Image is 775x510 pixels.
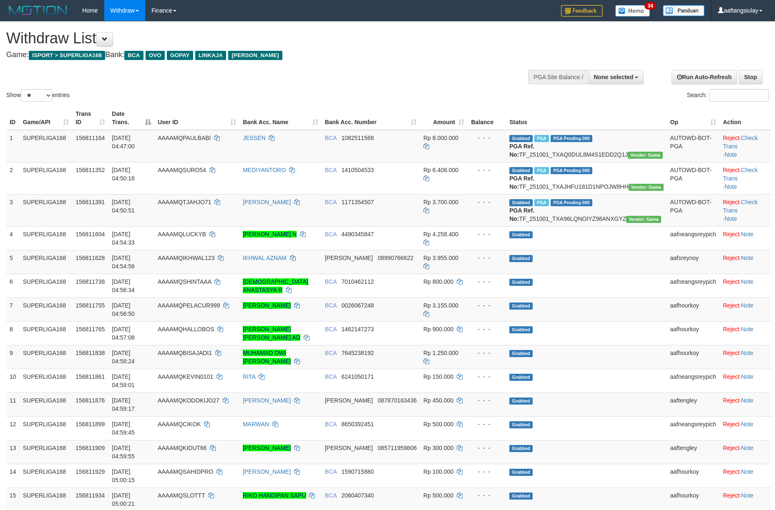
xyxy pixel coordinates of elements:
[29,51,105,60] span: ISPORT > SUPERLIGA168
[243,167,286,173] a: MEDIYANTORO
[20,226,73,250] td: SUPERLIGA168
[506,162,667,194] td: TF_251001_TXAJHFU181D1NPOJW8HH
[509,167,533,174] span: Grabbed
[6,162,20,194] td: 2
[239,106,322,130] th: Bank Acc. Name: activate to sort column ascending
[720,274,771,297] td: ·
[615,5,650,17] img: Button%20Memo.svg
[667,130,720,162] td: AUTOWD-BOT-PGA
[723,421,740,427] a: Reject
[195,51,226,60] span: LINKAJA
[423,397,453,404] span: Rp 450.000
[509,279,533,286] span: Grabbed
[509,175,534,190] b: PGA Ref. No:
[720,250,771,274] td: ·
[723,445,740,451] a: Reject
[720,226,771,250] td: ·
[509,421,533,428] span: Grabbed
[6,345,20,369] td: 9
[325,231,337,237] span: BCA
[341,167,374,173] span: Copy 1410504533 to clipboard
[667,416,720,440] td: aafneangsreypich
[741,421,754,427] a: Note
[423,135,458,141] span: Rp 8.000.000
[243,135,265,141] a: JESSEN
[6,226,20,250] td: 4
[228,51,282,60] span: [PERSON_NAME]
[471,349,503,357] div: - - -
[663,5,705,16] img: panduan.png
[667,226,720,250] td: aafneangsreypich
[75,278,105,285] span: 156811738
[6,440,20,464] td: 13
[471,444,503,452] div: - - -
[423,421,453,427] span: Rp 500.000
[6,321,20,345] td: 8
[687,89,769,102] label: Search:
[723,199,740,205] a: Reject
[322,106,420,130] th: Bank Acc. Number: activate to sort column ascending
[471,467,503,476] div: - - -
[509,492,533,500] span: Grabbed
[723,302,740,309] a: Reject
[720,369,771,392] td: ·
[6,194,20,226] td: 3
[75,199,105,205] span: 156811391
[667,162,720,194] td: AUTOWD-BOT-PGA
[509,350,533,357] span: Grabbed
[471,491,503,500] div: - - -
[243,421,269,427] a: MARWAN
[158,421,201,427] span: AAAAMQCIKOK
[112,199,135,214] span: [DATE] 04:50:51
[741,492,754,499] a: Note
[75,397,105,404] span: 156811876
[720,194,771,226] td: · ·
[341,468,374,475] span: Copy 1590715880 to clipboard
[75,492,105,499] span: 156811934
[720,440,771,464] td: ·
[589,70,644,84] button: None selected
[112,373,135,388] span: [DATE] 04:59:01
[20,416,73,440] td: SUPERLIGA168
[720,130,771,162] td: · ·
[741,278,754,285] a: Note
[158,167,206,173] span: AAAAMQSURO54
[423,326,453,332] span: Rp 900.000
[667,392,720,416] td: aaftengley
[725,215,737,222] a: Note
[720,464,771,487] td: ·
[75,445,105,451] span: 156811909
[341,326,374,332] span: Copy 1462147273 to clipboard
[741,397,754,404] a: Note
[471,134,503,142] div: - - -
[341,135,374,141] span: Copy 1082511568 to clipboard
[20,130,73,162] td: SUPERLIGA168
[325,350,337,356] span: BCA
[710,89,769,102] input: Search:
[341,421,374,427] span: Copy 8650392451 to clipboard
[108,106,154,130] th: Date Trans.: activate to sort column descending
[667,194,720,226] td: AUTOWD-BOT-PGA
[325,397,373,404] span: [PERSON_NAME]
[341,199,374,205] span: Copy 1171354507 to clipboard
[243,302,291,309] a: [PERSON_NAME]
[20,464,73,487] td: SUPERLIGA168
[158,278,211,285] span: AAAAMQSHINTAAA
[471,166,503,174] div: - - -
[551,167,592,174] span: PGA Pending
[534,199,549,206] span: Marked by aafnonsreyleab
[378,255,414,261] span: Copy 08990766622 to clipboard
[725,183,737,190] a: Note
[112,350,135,365] span: [DATE] 04:58:24
[6,297,20,321] td: 7
[6,416,20,440] td: 12
[20,369,73,392] td: SUPERLIGA168
[325,278,337,285] span: BCA
[561,5,603,17] img: Feedback.jpg
[739,70,762,84] a: Stop
[341,373,374,380] span: Copy 6241050171 to clipboard
[6,4,70,17] img: MOTION_logo.png
[667,464,720,487] td: aafhourkoy
[741,445,754,451] a: Note
[158,492,205,499] span: AAAAMQSLOTTT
